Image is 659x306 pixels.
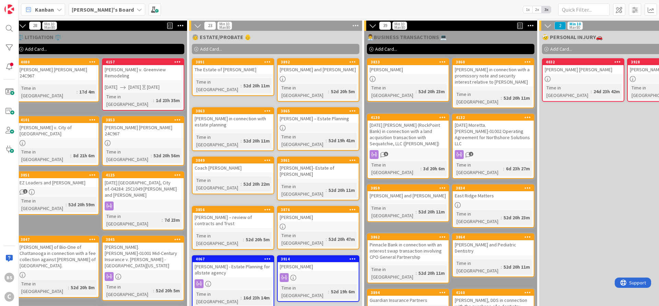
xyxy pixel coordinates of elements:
[103,236,184,270] div: 3845[PERSON_NAME].[PERSON_NAME]-01001 Mid-Century Insurance v. [PERSON_NAME] - [GEOGRAPHIC_DATA][...
[368,114,449,121] div: 4130
[17,116,99,166] a: 4101[PERSON_NAME] v. City of [GEOGRAPHIC_DATA]Time in [GEOGRAPHIC_DATA]:8d 21h 6m
[542,6,551,13] span: 3x
[102,58,184,111] a: 4157[PERSON_NAME] v. Greenview Remodeling[DATE][DATE][DATE]Time in [GEOGRAPHIC_DATA]:1d 23h 35m
[368,191,449,200] div: [PERSON_NAME] and [PERSON_NAME]
[368,296,449,305] div: Guardian Insurance Partners
[280,84,328,99] div: Time in [GEOGRAPHIC_DATA]
[35,5,54,14] span: Kanban
[329,288,357,295] div: 52d 19h 6m
[192,206,274,250] a: 3856[PERSON_NAME] – review of contracts and TrustTime in [GEOGRAPHIC_DATA]:52d 20h 5m
[504,165,532,172] div: 6d 23h 27m
[102,171,184,230] a: 4125[DATE] [GEOGRAPHIC_DATA], City of.-04284: 25C1049 [PERSON_NAME] and [PERSON_NAME]Time in [GEO...
[193,256,274,277] div: 4067[PERSON_NAME] - Estate Planning for allstate agency
[17,171,99,215] a: 3851EZ Loaders and [PERSON_NAME]Time in [GEOGRAPHIC_DATA]:52d 20h 59m
[105,283,153,298] div: Time in [GEOGRAPHIC_DATA]
[105,212,162,228] div: Time in [GEOGRAPHIC_DATA]
[453,234,534,240] div: 3864
[328,288,329,295] span: :
[453,65,534,86] div: [PERSON_NAME] in connection with a promissory note and security interest relative to [PERSON_NAME]
[102,236,184,301] a: 3845[PERSON_NAME].[PERSON_NAME]-01001 Mid-Century Insurance v. [PERSON_NAME] - [GEOGRAPHIC_DATA][...
[455,210,501,225] div: Time in [GEOGRAPHIC_DATA]
[219,22,229,26] div: Min 10
[103,178,184,199] div: [DATE] [GEOGRAPHIC_DATA], City of.-04284: 25C1049 [PERSON_NAME] and [PERSON_NAME]
[368,290,449,296] div: 3894
[554,22,566,30] span: 2
[503,165,504,172] span: :
[326,235,327,243] span: :
[70,152,71,159] span: :
[278,157,359,163] div: 3861
[277,107,359,151] a: 3865[PERSON_NAME] – Estate PlanningTime in [GEOGRAPHIC_DATA]:52d 19h 41m
[242,137,271,145] div: 52d 20h 11m
[281,60,359,64] div: 3892
[277,58,359,102] a: 3892[PERSON_NAME] and [PERSON_NAME]Time in [GEOGRAPHIC_DATA]:52d 20h 5m
[21,173,99,178] div: 3851
[523,6,532,13] span: 1x
[106,237,184,242] div: 3845
[453,59,534,65] div: 3860
[455,90,501,106] div: Time in [GEOGRAPHIC_DATA]
[219,26,230,29] div: Max 80
[18,172,99,178] div: 3851
[327,137,357,144] div: 52d 19h 41m
[277,255,359,302] a: 3914[PERSON_NAME]Time in [GEOGRAPHIC_DATA]:52d 19h 6m
[278,108,359,114] div: 3865
[455,259,501,274] div: Time in [GEOGRAPHIC_DATA]
[328,88,329,95] span: :
[592,88,622,95] div: 24d 23h 42m
[417,208,447,216] div: 52d 20h 11m
[453,59,534,86] div: 3860[PERSON_NAME] in connection with a promissory note and security interest relative to [PERSON_...
[103,59,184,80] div: 4157[PERSON_NAME] v. Greenview Remodeling
[193,108,274,114] div: 3863
[147,84,160,91] div: [DATE]
[193,207,274,228] div: 3856[PERSON_NAME] – review of contracts and Trust
[416,208,417,216] span: :
[370,266,416,281] div: Time in [GEOGRAPHIC_DATA]
[280,232,326,247] div: Time in [GEOGRAPHIC_DATA]
[281,207,359,212] div: 3876
[367,58,449,102] a: 3833[PERSON_NAME]Time in [GEOGRAPHIC_DATA]:52d 20h 23m
[44,22,54,26] div: Min 10
[103,65,184,80] div: [PERSON_NAME] v. Greenview Remodeling
[550,46,572,52] span: Add Card...
[280,183,326,198] div: Time in [GEOGRAPHIC_DATA]
[394,22,404,26] div: Min 10
[243,236,244,243] span: :
[4,273,14,282] div: BS
[106,60,184,64] div: 4157
[193,157,274,163] div: 3849
[368,234,449,261] div: 3862Pinnacle Bank in connection with an interest swap transaction involving CPO General Partnership
[17,236,99,298] a: 3847[PERSON_NAME] of Bio-One of Chattanooga in connection with a fee collection against [PERSON_N...
[368,65,449,74] div: [PERSON_NAME]
[20,84,77,99] div: Time in [GEOGRAPHIC_DATA]
[204,22,216,30] span: 23
[241,180,242,188] span: :
[278,256,359,271] div: 3914[PERSON_NAME]
[281,109,359,113] div: 3865
[20,148,70,163] div: Time in [GEOGRAPHIC_DATA]
[163,216,182,224] div: 7d 23m
[195,78,241,93] div: Time in [GEOGRAPHIC_DATA]
[278,262,359,271] div: [PERSON_NAME]
[18,178,99,187] div: EZ Loaders and [PERSON_NAME]
[21,237,99,242] div: 3847
[18,65,99,80] div: [PERSON_NAME] [PERSON_NAME] 24C967
[368,234,449,240] div: 3862
[543,65,624,74] div: [PERSON_NAME] [PERSON_NAME]
[379,22,391,30] span: 39
[196,207,274,212] div: 3856
[193,163,274,172] div: Coach [PERSON_NAME]
[502,214,532,221] div: 52d 20h 23m
[455,161,503,176] div: Time in [GEOGRAPHIC_DATA]
[196,60,274,64] div: 3891
[370,204,416,219] div: Time in [GEOGRAPHIC_DATA]
[384,152,388,156] span: 5
[196,109,274,113] div: 3863
[67,201,96,208] div: 52d 20h 59m
[18,236,99,270] div: 3847[PERSON_NAME] of Bio-One of Chattanooga in connection with a fee collection against [PERSON_N...
[66,201,67,208] span: :
[453,185,534,191] div: 3834
[71,152,96,159] div: 8d 21h 6m
[241,294,242,302] span: :
[17,34,61,40] span: ⚖️ LITIGATION ⚖️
